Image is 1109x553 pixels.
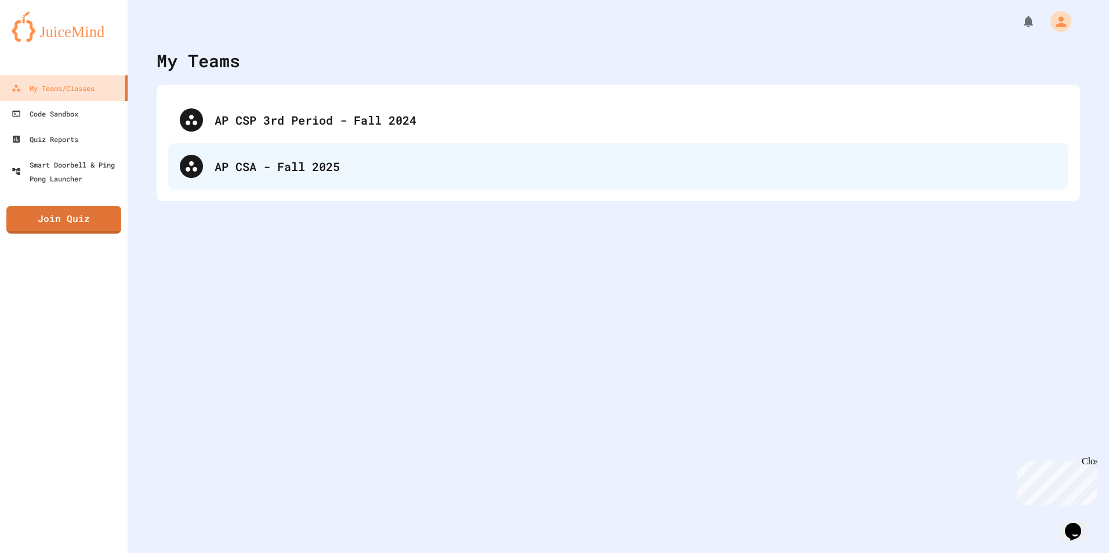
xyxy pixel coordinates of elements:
div: Smart Doorbell & Ping Pong Launcher [12,158,123,185]
div: Chat with us now!Close [5,5,80,74]
div: AP CSP 3rd Period - Fall 2024 [215,111,1057,129]
div: My Notifications [1000,12,1038,31]
img: logo-orange.svg [12,12,116,42]
div: Quiz Reports [12,132,78,146]
div: My Teams [157,48,240,74]
div: My Teams/Classes [12,81,95,95]
div: My Account [1038,8,1074,35]
div: Code Sandbox [12,107,78,121]
div: AP CSP 3rd Period - Fall 2024 [168,97,1068,143]
a: Join Quiz [6,206,121,234]
div: AP CSA - Fall 2025 [168,143,1068,190]
div: AP CSA - Fall 2025 [215,158,1057,175]
iframe: chat widget [1013,456,1097,505]
iframe: chat widget [1060,507,1097,541]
